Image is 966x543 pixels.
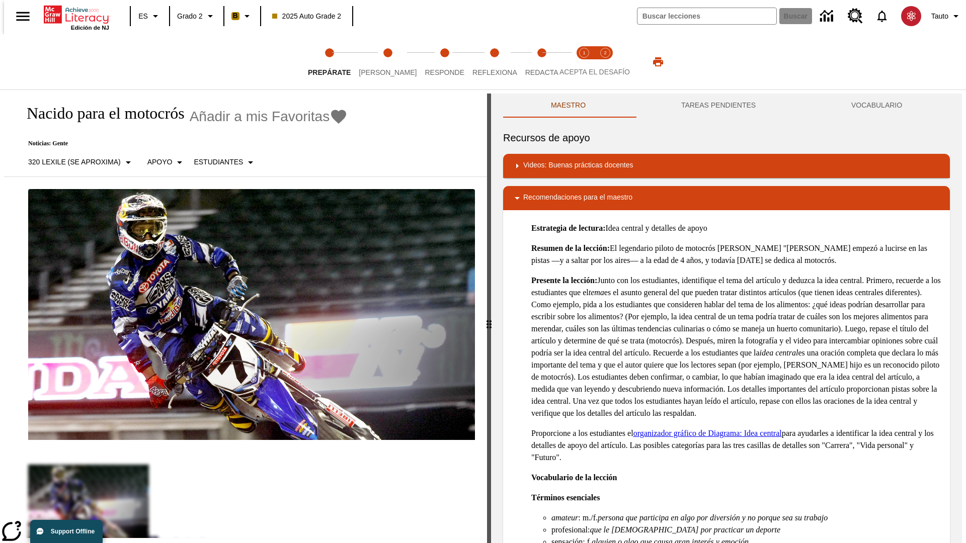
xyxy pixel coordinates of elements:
[8,2,38,31] button: Abrir el menú lateral
[16,140,348,147] p: Noticias: Gente
[134,7,166,25] button: Lenguaje: ES, Selecciona un idioma
[233,10,238,22] span: B
[760,348,798,357] em: idea central
[143,153,190,171] button: Tipo de apoyo, Apoyo
[51,528,95,535] span: Support Offline
[531,244,610,252] strong: Resumen de la lección:
[531,276,597,285] strong: Presente la lección:
[531,222,942,234] p: Idea central y detalles de apoyo
[190,108,348,125] button: Añadir a mis Favoritas - Nacido para el motocrós
[531,493,600,502] strong: Términos esenciales
[464,34,525,89] button: Reflexiona step 4 of 5
[931,11,948,22] span: Tauto
[551,512,942,524] li: : m./f.
[491,94,962,543] div: activity
[177,11,203,22] span: Grado 2
[895,3,927,29] button: Escoja un nuevo avatar
[308,68,351,76] span: Prepárate
[604,50,606,55] text: 2
[503,94,633,118] button: Maestro
[525,68,558,76] span: Redacta
[589,288,604,297] em: tema
[570,34,599,89] button: Acepta el desafío lee step 1 of 2
[531,224,606,232] strong: Estrategia de lectura:
[44,4,109,31] div: Portada
[351,34,425,89] button: Lee step 2 of 5
[559,68,630,76] span: ACEPTA EL DESAFÍO
[590,525,780,534] em: que le [DEMOGRAPHIC_DATA] por practicar un deporte
[28,189,475,440] img: El corredor de motocrós James Stewart vuela por los aires en su motocicleta de montaña
[531,473,617,482] strong: Vocabulario de la lección
[814,3,842,30] a: Centro de información
[523,192,632,204] p: Recomendaciones para el maestro
[503,130,950,146] h6: Recursos de apoyo
[583,50,585,55] text: 1
[869,3,895,29] a: Notificaciones
[637,8,776,24] input: Buscar campo
[425,68,464,76] span: Responde
[227,7,257,25] button: Boost El color de la clase es anaranjado claro. Cambiar el color de la clase.
[24,153,138,171] button: Seleccione Lexile, 320 Lexile (Se aproxima)
[503,186,950,210] div: Recomendaciones para el maestro
[927,7,966,25] button: Perfil/Configuración
[591,34,620,89] button: Acepta el desafío contesta step 2 of 2
[272,11,342,22] span: 2025 Auto Grade 2
[598,513,828,522] em: persona que participa en algo por diversión y no porque sea su trabajo
[531,427,942,464] p: Proporcione a los estudiantes el para ayudarles a identificar la idea central y los detalles de a...
[147,157,173,167] p: Apoyo
[551,513,578,522] em: amateur
[633,94,803,118] button: TAREAS PENDIENTES
[487,94,491,543] div: Pulsa la tecla de intro o la barra espaciadora y luego presiona las flechas de derecha e izquierd...
[901,6,921,26] img: avatar image
[138,11,148,22] span: ES
[633,429,782,437] a: organizador gráfico de Diagrama: Idea central
[30,520,103,543] button: Support Offline
[190,109,330,125] span: Añadir a mis Favoritas
[28,157,121,167] p: 320 Lexile (Se aproxima)
[642,53,674,71] button: Imprimir
[551,524,942,536] li: profesional:
[472,68,517,76] span: Reflexiona
[503,154,950,178] div: Videos: Buenas prácticas docentes
[803,94,950,118] button: VOCABULARIO
[4,94,487,538] div: reading
[359,68,417,76] span: [PERSON_NAME]
[517,34,567,89] button: Redacta step 5 of 5
[71,25,109,31] span: Edición de NJ
[190,153,261,171] button: Seleccionar estudiante
[173,7,220,25] button: Grado: Grado 2, Elige un grado
[503,94,950,118] div: Instructional Panel Tabs
[194,157,243,167] p: Estudiantes
[531,275,942,419] p: Junto con los estudiantes, identifique el tema del artículo y deduzca la idea central. Primero, r...
[16,104,185,123] h1: Nacido para el motocrós
[531,242,942,266] p: El legendario piloto de motocrós [PERSON_NAME] "[PERSON_NAME] empezó a lucirse en las pistas —y a...
[300,34,359,89] button: Prepárate step 1 of 5
[417,34,472,89] button: Responde step 3 of 5
[842,3,869,30] a: Centro de recursos, Se abrirá en una pestaña nueva.
[523,160,633,172] p: Videos: Buenas prácticas docentes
